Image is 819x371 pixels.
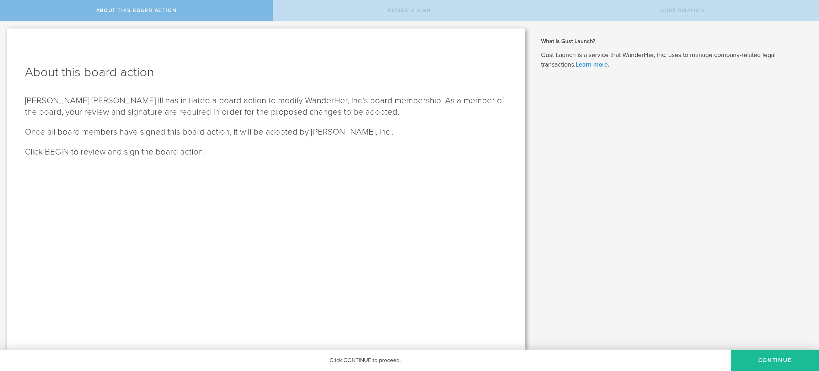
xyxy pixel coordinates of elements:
span: About this Board Action [96,7,176,14]
button: Continue [731,350,819,371]
p: [PERSON_NAME] [PERSON_NAME] III has initiated a board action to modify WanderHer, Inc.'s board me... [25,95,508,118]
p: Gust Launch is a service that WanderHer, Inc. uses to manage company-related legal transactions. [541,50,808,69]
p: Click BEGIN to review and sign the board action. [25,146,508,158]
a: Learn more. [576,61,609,68]
h1: About this board action [25,64,508,81]
span: Confirmation [660,7,705,14]
p: Once all board members have signed this board action, it will be adopted by [PERSON_NAME], Inc.. [25,126,508,138]
h2: What is Gust Launch? [541,37,808,45]
span: Review & Sign [388,7,431,14]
